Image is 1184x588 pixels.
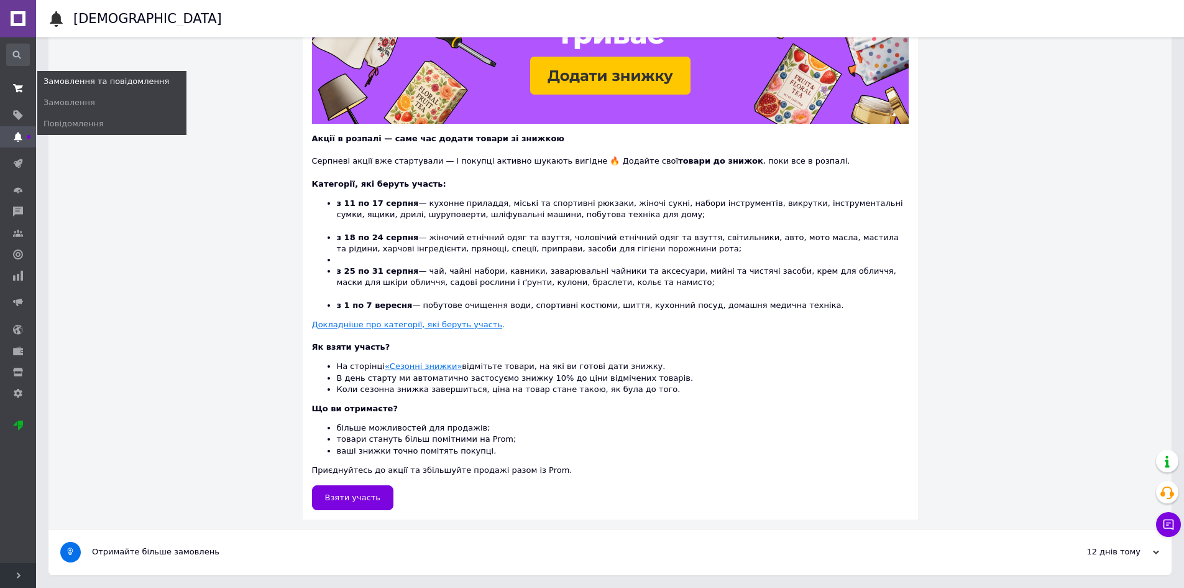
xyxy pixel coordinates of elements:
span: Замовлення та повідомлення [44,76,169,87]
a: Замовлення [37,92,186,113]
li: На сторінці відмітьте товари, на які ви готові дати знижку. [337,361,909,372]
li: — кухонне приладдя, міські та спортивні рюкзаки, жіночі сукні, набори інструментів, викрутки, інс... [337,198,909,232]
u: Докладніше про категорії, які беруть участь [312,320,503,329]
a: «Сезонні знижки» [385,362,462,371]
span: Повідомлення [44,118,104,129]
h1: [DEMOGRAPHIC_DATA] [73,11,222,26]
div: 12 днів тому [1035,546,1159,558]
li: В день старту ми автоматично застосуємо знижку 10% до ціни відмічених товарів. [337,373,909,384]
a: Докладніше про категорії, які беруть участь. [312,320,505,329]
li: — чай, чайні набори, кавники, заварювальні чайники та аксесуари, мийні та чистячі засоби, крем дл... [337,266,909,300]
b: товари до знижок [678,156,763,166]
b: з 25 по 31 серпня [337,266,419,276]
span: Замовлення [44,97,95,108]
li: — побутове очищення води, спортивні костюми, шиття, кухонний посуд, домашня медична техніка. [337,300,909,311]
span: Взяти участь [325,493,381,502]
div: Отримайте більше замовлень [92,546,1035,558]
li: — жіночий етнічний одяг та взуття, чоловічий етнічний одяг та взуття, світильники, авто, мото мас... [337,232,909,254]
div: Приєднуйтесь до акції та збільшуйте продажі разом із Prom. [312,403,909,476]
b: Акції в розпалі — саме час додати товари зі знижкою [312,134,564,143]
button: Чат з покупцем [1156,512,1181,537]
b: Категорії, які беруть участь: [312,179,446,189]
div: Серпневі акції вже стартували — і покупці активно шукають вигідне 🔥 Додайте свої , поки все в роз... [312,144,909,167]
b: з 11 по 17 серпня [337,198,419,208]
li: ваші знижки точно помітять покупці. [337,446,909,457]
b: Що ви отримаєте? [312,404,398,413]
li: Коли сезонна знижка завершиться, ціна на товар стане такою, як була до того. [337,384,909,395]
li: більше можливостей для продажів; [337,422,909,434]
li: товари стануть більш помітними на Prom; [337,434,909,445]
a: Повідомлення [37,113,186,134]
a: Взяти участь [312,485,394,510]
b: Як взяти участь? [312,342,390,352]
b: з 1 по 7 вересня [337,301,413,310]
b: з 18 по 24 серпня [337,233,419,242]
